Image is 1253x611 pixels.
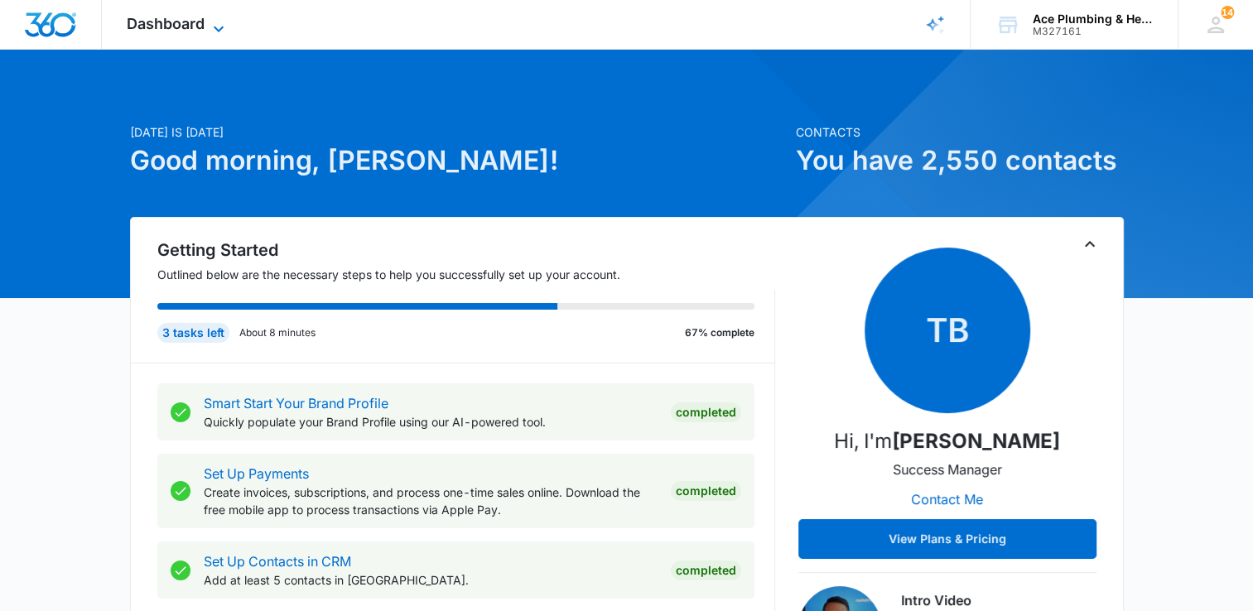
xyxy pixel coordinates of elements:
span: 14 [1221,6,1234,19]
p: Create invoices, subscriptions, and process one-time sales online. Download the free mobile app t... [204,484,658,518]
h1: You have 2,550 contacts [796,141,1124,180]
button: Toggle Collapse [1080,234,1100,254]
div: Completed [671,481,741,501]
h2: Getting Started [157,238,775,262]
div: notifications count [1221,6,1234,19]
span: TB [865,248,1030,413]
h1: Good morning, [PERSON_NAME]! [130,141,786,180]
h3: Intro Video [901,590,1096,610]
strong: [PERSON_NAME] [892,429,1060,453]
p: Contacts [796,123,1124,141]
p: [DATE] is [DATE] [130,123,786,141]
button: View Plans & Pricing [798,519,1096,559]
button: Contact Me [894,479,1000,519]
div: Completed [671,402,741,422]
a: Set Up Contacts in CRM [204,553,351,570]
p: Hi, I'm [834,426,1060,456]
div: 3 tasks left [157,323,229,343]
p: About 8 minutes [239,325,316,340]
div: account name [1033,12,1154,26]
span: Dashboard [127,15,205,32]
p: Add at least 5 contacts in [GEOGRAPHIC_DATA]. [204,571,658,589]
p: 67% complete [685,325,754,340]
p: Quickly populate your Brand Profile using our AI-powered tool. [204,413,658,431]
div: account id [1033,26,1154,37]
a: Set Up Payments [204,465,309,482]
a: Smart Start Your Brand Profile [204,395,388,411]
div: Completed [671,560,741,580]
p: Outlined below are the necessary steps to help you successfully set up your account. [157,266,775,283]
p: Success Manager [893,459,1002,479]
